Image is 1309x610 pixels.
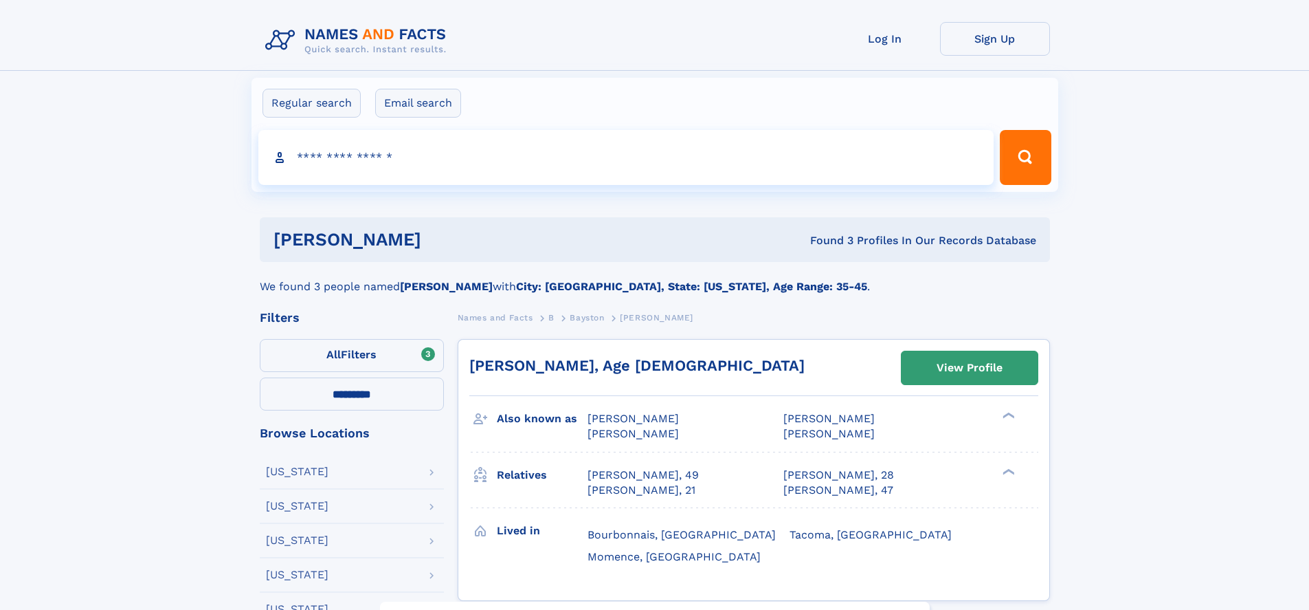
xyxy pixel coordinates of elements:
[999,411,1016,420] div: ❯
[570,313,604,323] span: Bayston
[260,312,444,324] div: Filters
[620,313,693,323] span: [PERSON_NAME]
[260,339,444,372] label: Filters
[548,313,555,323] span: B
[497,464,588,487] h3: Relatives
[1000,130,1051,185] button: Search Button
[830,22,940,56] a: Log In
[588,550,761,563] span: Momence, [GEOGRAPHIC_DATA]
[588,427,679,440] span: [PERSON_NAME]
[497,407,588,431] h3: Also known as
[260,22,458,59] img: Logo Names and Facts
[266,501,328,512] div: [US_STATE]
[783,412,875,425] span: [PERSON_NAME]
[548,309,555,326] a: B
[902,351,1038,384] a: View Profile
[266,466,328,477] div: [US_STATE]
[400,280,493,293] b: [PERSON_NAME]
[940,22,1050,56] a: Sign Up
[616,233,1036,248] div: Found 3 Profiles In Our Records Database
[937,352,1003,384] div: View Profile
[260,262,1050,295] div: We found 3 people named with .
[588,412,679,425] span: [PERSON_NAME]
[516,280,867,293] b: City: [GEOGRAPHIC_DATA], State: [US_STATE], Age Range: 35-45
[588,483,695,498] a: [PERSON_NAME], 21
[469,357,805,374] a: [PERSON_NAME], Age [DEMOGRAPHIC_DATA]
[783,427,875,440] span: [PERSON_NAME]
[570,309,604,326] a: Bayston
[262,89,361,118] label: Regular search
[375,89,461,118] label: Email search
[266,535,328,546] div: [US_STATE]
[588,528,776,541] span: Bourbonnais, [GEOGRAPHIC_DATA]
[588,468,699,483] a: [PERSON_NAME], 49
[266,569,328,580] div: [US_STATE]
[273,231,616,248] h1: [PERSON_NAME]
[999,467,1016,476] div: ❯
[258,130,994,185] input: search input
[497,519,588,543] h3: Lived in
[458,309,533,326] a: Names and Facts
[790,528,952,541] span: Tacoma, [GEOGRAPHIC_DATA]
[783,483,893,498] a: [PERSON_NAME], 47
[783,468,894,483] a: [PERSON_NAME], 28
[260,427,444,439] div: Browse Locations
[326,348,341,361] span: All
